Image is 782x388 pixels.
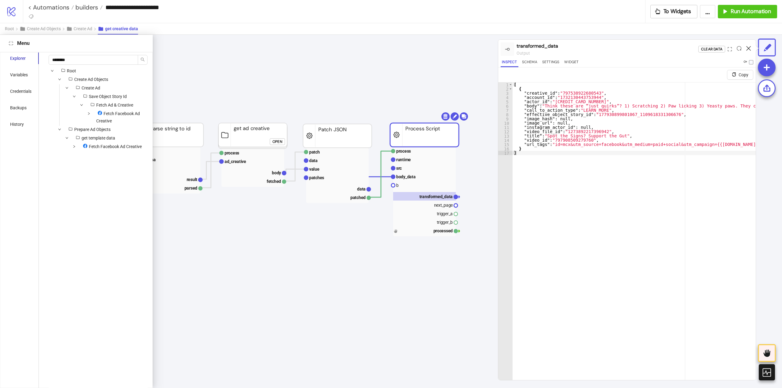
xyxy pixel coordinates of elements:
div: Credentials [10,88,31,95]
div: 12 [498,129,513,134]
span: down [87,112,90,115]
span: down [58,78,61,81]
button: Schema [521,59,539,67]
text: result [187,177,198,182]
div: 3 [498,91,513,95]
div: 4 [498,95,513,100]
button: Widget [563,59,580,67]
span: Toggle code folding, rows 2 through 16 [509,87,512,91]
span: Create Ad Objects [64,76,111,83]
div: 16 [498,147,513,151]
div: output [517,50,698,56]
button: ... [700,5,715,18]
div: 10 [498,121,513,125]
text: runtime [396,157,411,162]
div: 14 [498,138,513,142]
div: 9 [498,117,513,121]
span: get template data [82,136,115,140]
text: src [396,166,402,171]
div: 11 [498,125,513,129]
text: process [396,149,411,154]
div: 13 [498,134,513,138]
span: Create Ad [72,84,103,92]
div: 1 [498,82,513,87]
span: Prepare Ad Objects [64,126,113,133]
div: Explorer [10,55,26,62]
span: get template data [72,134,118,142]
span: search [141,57,145,62]
span: down [58,128,61,131]
text: data [357,187,366,191]
text: value [309,167,320,172]
span: Fetch Ad & Creative [96,103,133,107]
span: Copy [739,72,748,77]
span: Toggle code folding, rows 1 through 17 [509,82,512,87]
span: Create Ad [74,26,92,31]
span: Create Ad Objects [27,26,61,31]
span: Create Ad [82,85,100,90]
text: body_data [396,174,416,179]
span: down [65,86,68,89]
span: expand [728,47,732,51]
span: Root [57,67,79,74]
div: 6 [498,104,513,108]
span: get creative data [105,26,138,31]
div: History [10,121,24,128]
div: 2 [498,87,513,91]
div: 8 [498,112,513,117]
button: Copy [727,70,753,80]
span: Save Object Story Id [79,93,129,100]
span: down [51,69,54,72]
div: Menu [17,40,145,47]
span: Save Object Story Id [89,94,127,99]
div: 5 [498,100,513,104]
button: Close [7,40,15,47]
button: To Widgets [650,5,698,18]
text: next_page [434,203,453,208]
text: body [272,170,281,175]
div: Open [272,138,282,145]
text: patch [309,150,320,154]
span: Run Automation [731,8,771,15]
div: 15 [498,142,513,147]
span: down [80,103,83,107]
text: b [396,183,399,188]
span: To Widgets [663,8,691,15]
span: builders [74,3,98,11]
button: Inspect [501,59,518,67]
button: Create Ad [66,23,98,34]
span: Create Ad Objects [74,77,108,82]
text: patches [309,175,324,180]
button: Settings [541,59,561,67]
button: Root [5,23,20,34]
span: down [73,145,76,148]
span: compress [9,41,13,46]
div: transformed_data [517,42,698,50]
text: process [225,150,239,155]
span: copy [732,72,736,77]
button: get creative data [98,23,138,34]
span: Fetch Facebook Ad Creative [94,110,148,125]
span: Root [5,26,14,31]
a: builders [74,4,103,10]
span: Prepare Ad Objects [74,127,111,132]
div: Clear Data [701,46,722,53]
button: Clear Data [698,46,725,53]
text: data [309,158,318,163]
button: Run Automation [718,5,777,18]
button: Create Ad Objects [20,23,66,34]
div: 7 [498,108,513,112]
text: ad_creative [225,159,246,164]
span: Fetch Facebook Ad Creative [96,111,140,123]
span: down [73,95,76,98]
span: down [65,136,68,140]
span: Fetch Facebook Ad Creative [89,144,142,149]
span: Fetch Facebook Ad Creative [79,143,144,150]
text: transformed_data [419,194,453,199]
span: Fetch Ad & Creative [86,101,136,109]
a: < Automations [28,4,74,10]
button: Open [270,138,285,145]
div: Variables [10,71,28,78]
div: 17 [498,151,513,155]
span: Root [67,68,76,73]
